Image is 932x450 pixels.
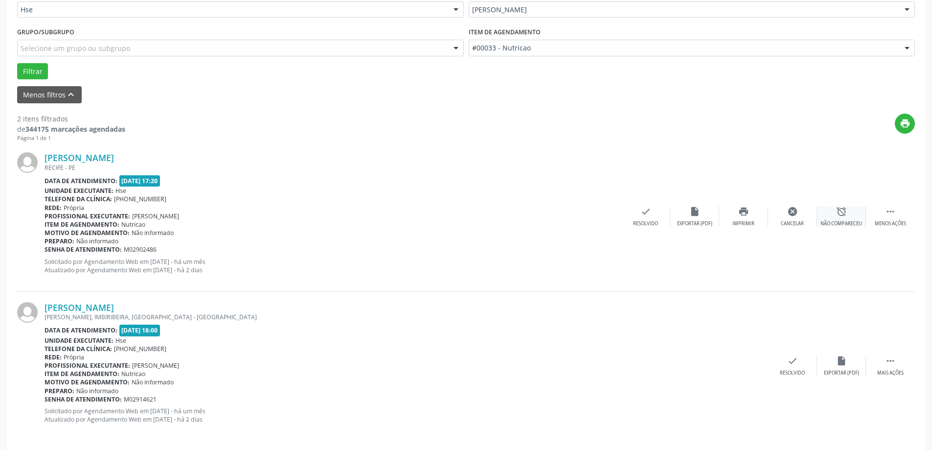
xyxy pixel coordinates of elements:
div: Cancelar [781,220,804,227]
b: Item de agendamento: [45,370,119,378]
span: Não informado [76,387,118,395]
button: Menos filtroskeyboard_arrow_up [17,86,82,103]
p: Solicitado por Agendamento Web em [DATE] - há um mês Atualizado por Agendamento Web em [DATE] - h... [45,258,621,274]
div: Página 1 de 1 [17,134,125,142]
span: Não informado [132,378,174,386]
b: Rede: [45,204,62,212]
i: print [738,206,749,217]
span: [PHONE_NUMBER] [114,345,166,353]
b: Preparo: [45,237,74,245]
div: Exportar (PDF) [677,220,712,227]
span: M02914621 [124,395,157,403]
button: Filtrar [17,63,48,80]
i:  [885,355,896,366]
span: Hse [115,187,126,195]
span: [DATE] 17:20 [119,175,160,187]
a: [PERSON_NAME] [45,302,114,313]
span: Nutricao [121,370,145,378]
span: Nutricao [121,220,145,229]
div: RECIFE - PE [45,164,621,172]
label: Grupo/Subgrupo [17,24,74,40]
span: Selecione um grupo ou subgrupo [21,43,130,53]
i: insert_drive_file [836,355,847,366]
a: [PERSON_NAME] [45,152,114,163]
i: keyboard_arrow_up [66,89,76,100]
b: Unidade executante: [45,187,114,195]
b: Telefone da clínica: [45,345,112,353]
i: check [787,355,798,366]
b: Unidade executante: [45,336,114,345]
b: Motivo de agendamento: [45,378,130,386]
b: Item de agendamento: [45,220,119,229]
span: M02902486 [124,245,157,254]
i:  [885,206,896,217]
b: Telefone da clínica: [45,195,112,203]
span: [PERSON_NAME] [132,361,179,370]
b: Motivo de agendamento: [45,229,130,237]
div: Exportar (PDF) [824,370,859,377]
span: Hse [115,336,126,345]
i: alarm_off [836,206,847,217]
img: img [17,152,38,173]
strong: 344175 marcações agendadas [25,124,125,134]
div: Imprimir [732,220,754,227]
div: 2 itens filtrados [17,114,125,124]
b: Rede: [45,353,62,361]
span: #00033 - Nutricao [472,43,895,53]
div: Não compareceu [820,220,862,227]
div: Resolvido [633,220,658,227]
div: [PERSON_NAME], IMBIRIBEIRA, [GEOGRAPHIC_DATA] - [GEOGRAPHIC_DATA] [45,313,768,321]
span: Própria [64,204,84,212]
i: cancel [787,206,798,217]
span: [PHONE_NUMBER] [114,195,166,203]
b: Senha de atendimento: [45,395,122,403]
b: Profissional executante: [45,361,130,370]
b: Preparo: [45,387,74,395]
div: de [17,124,125,134]
button: print [895,114,915,134]
span: [PERSON_NAME] [132,212,179,220]
span: Hse [21,5,444,15]
span: [DATE] 18:00 [119,325,160,336]
b: Data de atendimento: [45,326,117,334]
i: insert_drive_file [689,206,700,217]
img: img [17,302,38,323]
div: Resolvido [780,370,805,377]
div: Mais ações [877,370,904,377]
span: [PERSON_NAME] [472,5,895,15]
span: Não informado [76,237,118,245]
span: Não informado [132,229,174,237]
div: Menos ações [875,220,906,227]
p: Solicitado por Agendamento Web em [DATE] - há um mês Atualizado por Agendamento Web em [DATE] - h... [45,407,768,424]
b: Senha de atendimento: [45,245,122,254]
label: Item de agendamento [469,24,541,40]
i: print [900,118,910,129]
b: Profissional executante: [45,212,130,220]
i: check [640,206,651,217]
span: Própria [64,353,84,361]
b: Data de atendimento: [45,177,117,185]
